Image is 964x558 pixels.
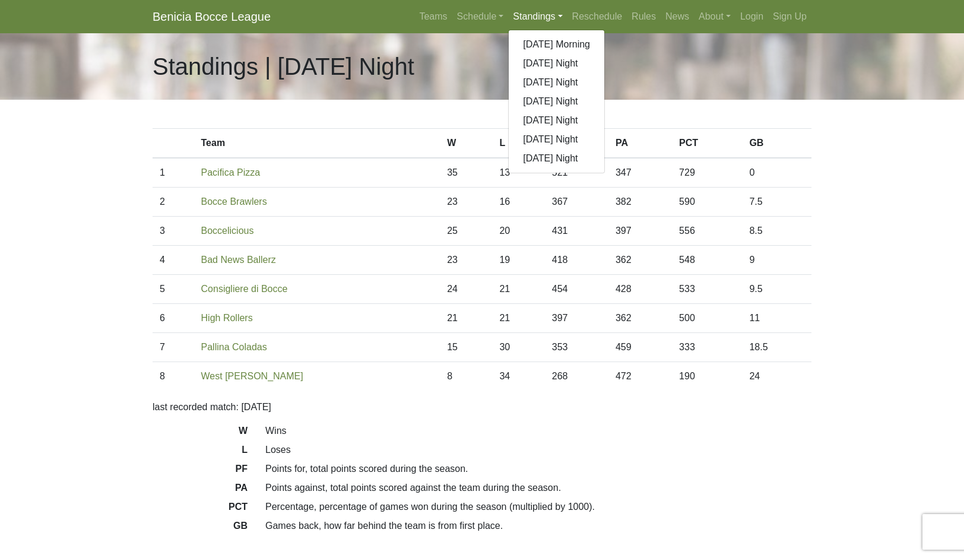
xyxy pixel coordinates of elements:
a: Teams [414,5,452,28]
td: 418 [545,246,608,275]
a: Bocce Brawlers [201,196,267,207]
dt: PCT [144,500,256,519]
a: [DATE] Night [509,54,604,73]
td: 533 [672,275,742,304]
td: 6 [153,304,194,333]
td: 459 [608,333,672,362]
td: 590 [672,188,742,217]
a: Reschedule [567,5,627,28]
a: Bad News Ballerz [201,255,276,265]
td: 729 [672,158,742,188]
td: 9 [742,246,811,275]
td: 15 [440,333,492,362]
td: 353 [545,333,608,362]
a: [DATE] Morning [509,35,604,54]
td: 556 [672,217,742,246]
td: 5 [153,275,194,304]
h1: Standings | [DATE] Night [153,52,414,81]
td: 4 [153,246,194,275]
td: 21 [492,304,544,333]
dt: PA [144,481,256,500]
td: 397 [608,217,672,246]
dd: Games back, how far behind the team is from first place. [256,519,820,533]
td: 23 [440,188,492,217]
td: 454 [545,275,608,304]
td: 397 [545,304,608,333]
td: 7.5 [742,188,811,217]
th: Team [194,129,440,158]
td: 11 [742,304,811,333]
dd: Wins [256,424,820,438]
dd: Loses [256,443,820,457]
td: 362 [608,304,672,333]
td: 20 [492,217,544,246]
td: 13 [492,158,544,188]
dt: PF [144,462,256,481]
dd: Points for, total points scored during the season. [256,462,820,476]
td: 21 [492,275,544,304]
a: [DATE] Night [509,111,604,130]
a: [DATE] Night [509,73,604,92]
td: 7 [153,333,194,362]
a: Consigliere di Bocce [201,284,288,294]
th: W [440,129,492,158]
td: 19 [492,246,544,275]
td: 24 [742,362,811,391]
td: 9.5 [742,275,811,304]
td: 2 [153,188,194,217]
a: [DATE] Night [509,149,604,168]
a: [DATE] Night [509,92,604,111]
div: Standings [508,30,605,173]
td: 1 [153,158,194,188]
td: 382 [608,188,672,217]
td: 0 [742,158,811,188]
td: 21 [440,304,492,333]
a: [DATE] Night [509,130,604,149]
td: 472 [608,362,672,391]
td: 8 [153,362,194,391]
td: 8.5 [742,217,811,246]
th: L [492,129,544,158]
a: Boccelicious [201,226,254,236]
dd: Points against, total points scored against the team during the season. [256,481,820,495]
a: About [694,5,735,28]
td: 18.5 [742,333,811,362]
td: 16 [492,188,544,217]
td: 548 [672,246,742,275]
a: Pallina Coladas [201,342,267,352]
dt: GB [144,519,256,538]
a: Rules [627,5,661,28]
td: 428 [608,275,672,304]
td: 190 [672,362,742,391]
td: 3 [153,217,194,246]
dt: L [144,443,256,462]
td: 8 [440,362,492,391]
td: 500 [672,304,742,333]
td: 431 [545,217,608,246]
td: 25 [440,217,492,246]
a: Schedule [452,5,509,28]
dd: Percentage, percentage of games won during the season (multiplied by 1000). [256,500,820,514]
td: 347 [608,158,672,188]
th: PCT [672,129,742,158]
th: PA [608,129,672,158]
td: 23 [440,246,492,275]
a: Sign Up [768,5,811,28]
a: Pacifica Pizza [201,167,261,177]
td: 35 [440,158,492,188]
a: High Rollers [201,313,253,323]
a: Benicia Bocce League [153,5,271,28]
a: Standings [508,5,567,28]
td: 24 [440,275,492,304]
td: 333 [672,333,742,362]
td: 34 [492,362,544,391]
td: 30 [492,333,544,362]
td: 362 [608,246,672,275]
td: 268 [545,362,608,391]
a: West [PERSON_NAME] [201,371,303,381]
a: News [661,5,694,28]
a: Login [735,5,768,28]
th: GB [742,129,811,158]
td: 367 [545,188,608,217]
dt: W [144,424,256,443]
